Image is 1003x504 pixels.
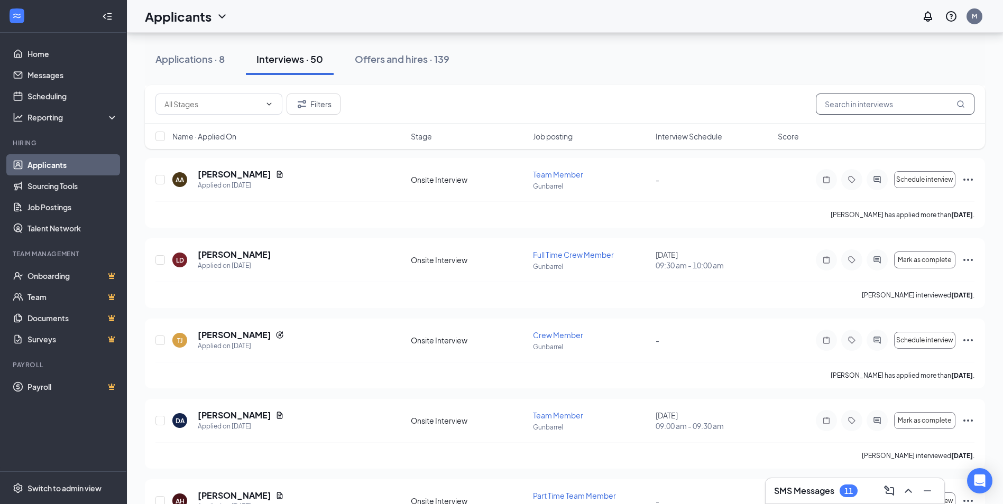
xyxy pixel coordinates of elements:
span: Full Time Crew Member [533,250,614,259]
a: PayrollCrown [27,376,118,397]
svg: ChevronUp [902,484,915,497]
svg: ComposeMessage [883,484,896,497]
svg: ChevronDown [265,100,273,108]
b: [DATE] [951,371,973,379]
h5: [PERSON_NAME] [198,329,271,341]
svg: Tag [845,336,858,344]
button: Mark as complete [894,251,955,268]
span: Schedule interview [896,337,953,344]
div: LD [176,256,184,265]
svg: Tag [845,175,858,184]
b: [DATE] [951,452,973,460]
svg: Document [275,491,284,500]
div: Team Management [13,249,116,258]
span: Crew Member [533,330,583,340]
svg: ActiveChat [871,256,884,264]
svg: MagnifyingGlass [956,100,965,108]
div: AA [176,175,184,184]
span: Job posting [533,131,573,142]
svg: Tag [845,416,858,425]
svg: Ellipses [962,173,974,186]
span: Mark as complete [898,256,951,264]
a: DocumentsCrown [27,307,118,329]
button: Minimize [919,482,936,499]
span: Interview Schedule [656,131,722,142]
h5: [PERSON_NAME] [198,249,271,260]
div: Applied on [DATE] [198,341,284,351]
span: Mark as complete [898,417,951,424]
div: Reporting [27,112,118,123]
p: Gunbarrel [533,342,649,351]
div: Open Intercom Messenger [967,468,992,493]
svg: Analysis [13,112,23,123]
div: Switch to admin view [27,483,102,493]
div: 11 [844,487,853,496]
div: Hiring [13,138,116,147]
div: Applied on [DATE] [198,180,284,191]
span: Score [778,131,799,142]
b: [DATE] [951,291,973,299]
button: Schedule interview [894,332,955,349]
button: ComposeMessage [881,482,898,499]
b: [DATE] [951,211,973,219]
div: Offers and hires · 139 [355,52,449,66]
svg: WorkstreamLogo [12,11,22,21]
a: Messages [27,64,118,86]
div: Applied on [DATE] [198,421,284,432]
svg: Document [275,411,284,419]
h5: [PERSON_NAME] [198,490,271,501]
button: Filter Filters [287,94,341,115]
div: M [972,12,977,21]
svg: Filter [296,98,308,110]
svg: Ellipses [962,254,974,266]
h5: [PERSON_NAME] [198,409,271,421]
a: Talent Network [27,218,118,239]
button: ChevronUp [900,482,917,499]
span: Team Member [533,170,583,179]
span: Stage [411,131,432,142]
div: Payroll [13,360,116,369]
input: Search in interviews [816,94,974,115]
svg: Tag [845,256,858,264]
div: [DATE] [656,249,771,270]
svg: Document [275,170,284,179]
svg: Notifications [922,10,934,23]
p: [PERSON_NAME] interviewed . [862,451,974,460]
p: [PERSON_NAME] has applied more than . [831,371,974,380]
span: 09:30 am - 10:00 am [656,260,771,270]
svg: Ellipses [962,414,974,427]
svg: ActiveChat [871,175,884,184]
span: Team Member [533,410,583,420]
div: [DATE] [656,410,771,431]
div: Onsite Interview [411,335,527,346]
div: Onsite Interview [411,415,527,426]
span: Name · Applied On [172,131,236,142]
input: All Stages [164,98,261,110]
svg: Note [820,175,833,184]
a: Scheduling [27,86,118,107]
div: Applied on [DATE] [198,260,271,271]
a: OnboardingCrown [27,265,118,286]
svg: ActiveChat [871,336,884,344]
div: Applications · 8 [155,52,225,66]
svg: ActiveChat [871,416,884,425]
a: SurveysCrown [27,329,118,350]
a: Applicants [27,154,118,175]
a: Sourcing Tools [27,175,118,197]
p: Gunbarrel [533,262,649,271]
div: Onsite Interview [411,174,527,185]
svg: Minimize [921,484,934,497]
p: [PERSON_NAME] interviewed . [862,291,974,300]
div: TJ [177,336,183,345]
span: 09:00 am - 09:30 am [656,421,771,431]
span: - [656,335,659,345]
svg: Settings [13,483,23,493]
a: TeamCrown [27,286,118,307]
h3: SMS Messages [774,485,834,497]
button: Mark as complete [894,412,955,429]
svg: QuestionInfo [945,10,958,23]
a: Home [27,43,118,64]
svg: Note [820,416,833,425]
p: [PERSON_NAME] has applied more than . [831,210,974,219]
p: Gunbarrel [533,423,649,432]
